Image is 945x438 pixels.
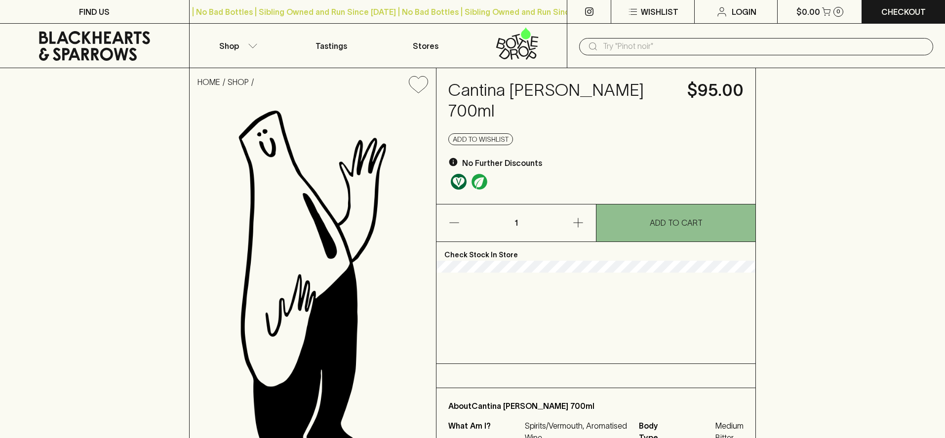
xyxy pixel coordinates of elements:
p: Login [732,6,756,18]
span: Body [639,420,713,432]
p: 1 [504,204,528,241]
a: Tastings [284,24,378,68]
a: Stores [378,24,472,68]
p: Stores [413,40,438,52]
p: About Cantina [PERSON_NAME] 700ml [448,400,744,412]
p: Wishlist [641,6,678,18]
p: ADD TO CART [650,217,703,229]
button: Add to wishlist [448,133,513,145]
p: 0 [836,9,840,14]
img: Organic [472,174,487,190]
h4: Cantina [PERSON_NAME] 700ml [448,80,675,121]
p: $0.00 [796,6,820,18]
a: Made without the use of any animal products. [448,171,469,192]
button: Shop [190,24,284,68]
p: No Further Discounts [462,157,542,169]
p: Tastings [315,40,347,52]
p: Check Stock In Store [436,242,755,261]
img: Vegan [451,174,467,190]
a: Organic [469,171,490,192]
p: Shop [219,40,239,52]
button: ADD TO CART [596,204,755,241]
button: Add to wishlist [405,72,432,97]
p: FIND US [79,6,110,18]
input: Try "Pinot noir" [603,39,925,54]
h4: $95.00 [687,80,744,101]
a: HOME [197,78,220,86]
span: Medium [715,420,744,432]
p: Checkout [881,6,926,18]
a: SHOP [228,78,249,86]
